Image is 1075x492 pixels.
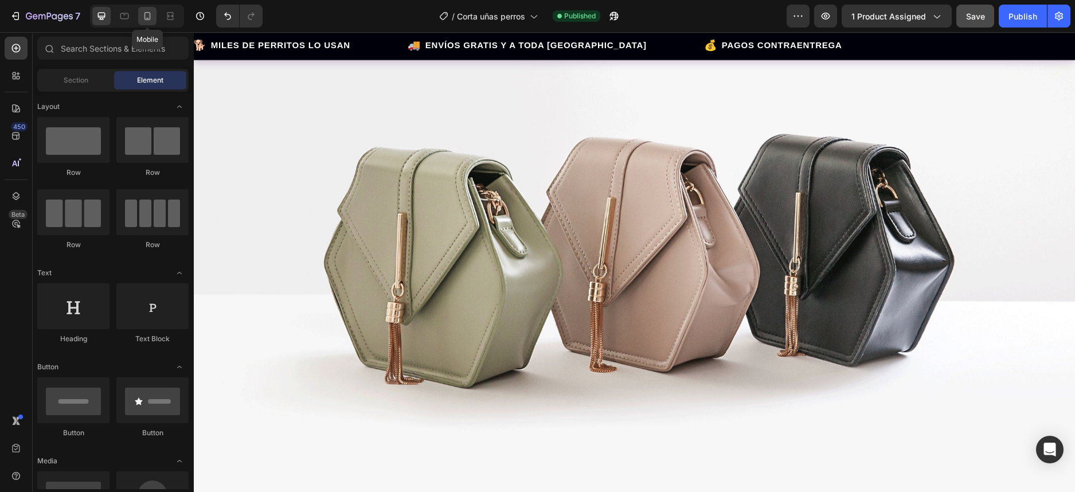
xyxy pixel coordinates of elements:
div: Row [116,167,189,178]
span: 1 product assigned [851,10,926,22]
div: Beta [9,210,28,219]
span: Miles de perritos lo usan [835,7,974,20]
div: Text Block [116,334,189,344]
div: Row [37,167,110,178]
div: Row [116,240,189,250]
span: Layout [37,101,60,112]
span: Corta uñas perros [457,10,525,22]
div: Undo/Redo [216,5,263,28]
span: Text [37,268,52,278]
span: Media [37,456,57,466]
input: Search Sections & Elements [37,37,189,60]
div: Heading [37,334,110,344]
button: Save [956,5,994,28]
span: / [452,10,455,22]
div: Button [37,428,110,438]
span: Published [564,11,596,21]
span: Save [966,11,985,21]
iframe: Design area [193,32,1075,492]
div: Row [37,240,110,250]
span: Toggle open [170,452,189,470]
span: Button [37,362,58,372]
p: 7 [75,9,80,23]
div: 450 [11,122,28,131]
button: Publish [999,5,1047,28]
div: Open Intercom Messenger [1036,436,1064,463]
span: Toggle open [170,264,189,282]
span: Toggle open [170,358,189,376]
span: Toggle open [170,97,189,116]
span: Element [137,75,163,85]
div: Publish [1008,10,1037,22]
button: 1 product assigned [842,5,952,28]
button: 7 [5,5,85,28]
span: Section [64,75,88,85]
div: Button [116,428,189,438]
